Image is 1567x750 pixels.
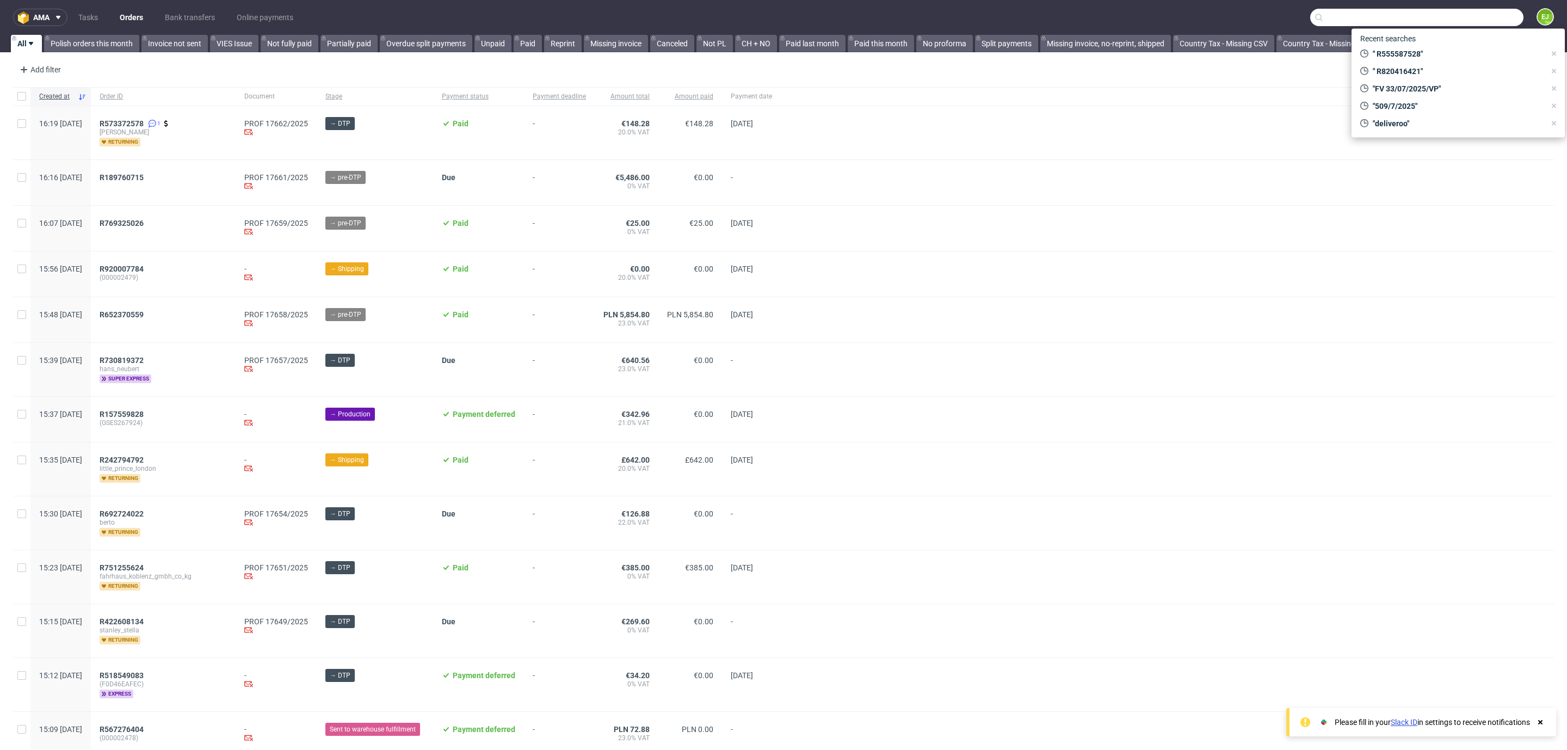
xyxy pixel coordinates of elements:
span: → DTP [330,563,350,573]
a: R157559828 [100,410,146,419]
div: - [244,456,308,475]
span: Order ID [100,92,227,101]
span: returning [100,528,140,537]
span: £642.00 [685,456,713,464]
span: 15:48 [DATE] [39,310,82,319]
span: (000002478) [100,734,227,742]
span: [PERSON_NAME] [100,128,227,137]
span: €0.00 [694,173,713,182]
span: → Shipping [330,455,364,465]
span: - [533,671,586,698]
span: R692724022 [100,509,144,518]
span: → pre-DTP [330,173,361,182]
span: Amount total [603,92,650,101]
span: stanley_stella [100,626,227,635]
span: 15:09 [DATE] [39,725,82,734]
span: [DATE] [731,456,753,464]
img: logo [18,11,33,24]
a: CH + NO [735,35,777,52]
span: 15:39 [DATE] [39,356,82,365]
span: - [533,219,586,238]
span: Recent searches [1356,30,1420,47]
span: €148.28 [621,119,650,128]
span: €25.00 [689,219,713,228]
a: R573372578 [100,119,146,128]
span: R518549083 [100,671,144,680]
a: VIES Issue [210,35,258,52]
span: R422608134 [100,617,144,626]
span: - [731,356,772,383]
a: Tasks [72,9,104,26]
span: £642.00 [621,456,650,464]
span: fahrhaus_koblenz_gmbh_co_kg [100,572,227,581]
a: R567276404 [100,725,146,734]
span: R567276404 [100,725,144,734]
div: Add filter [15,61,63,78]
span: 22.0% VAT [603,518,650,527]
span: R573372578 [100,119,144,128]
a: R751255624 [100,563,146,572]
span: - [533,356,586,383]
span: → pre-DTP [330,218,361,228]
a: PROF 17659/2025 [244,219,308,228]
span: Paid [453,265,468,273]
span: [DATE] [731,410,753,419]
a: R242794792 [100,456,146,464]
span: PLN 72.88 [614,725,650,734]
span: [DATE] [731,310,753,319]
span: Stage [325,92,424,101]
div: - [244,265,308,284]
span: Paid [453,219,468,228]
span: €34.20 [626,671,650,680]
span: - [533,410,586,429]
a: R730819372 [100,356,146,365]
span: 0% VAT [603,182,650,190]
span: R769325026 [100,219,144,228]
a: Orders [113,9,150,26]
span: Created at [39,92,73,101]
span: [DATE] [731,671,753,680]
span: hans_neubert [100,365,227,373]
span: - [533,456,586,483]
span: Payment deadline [533,92,586,101]
span: R157559828 [100,410,144,419]
span: Payment deferred [453,725,515,734]
a: Invoice not sent [141,35,208,52]
span: 23.0% VAT [603,365,650,373]
a: Split payments [975,35,1038,52]
span: R920007784 [100,265,144,273]
span: 0% VAT [603,680,650,688]
span: €269.60 [621,617,650,626]
span: Payment date [731,92,772,101]
a: Missing invoice [584,35,648,52]
a: PROF 17649/2025 [244,617,308,626]
span: super express [100,374,151,383]
span: "FV 33/07/2025/VP" [1368,83,1545,94]
a: Overdue split payments [380,35,472,52]
span: Payment status [442,92,515,101]
a: Slack ID [1391,718,1417,727]
span: → DTP [330,671,350,680]
span: Due [442,173,455,182]
span: - [533,119,586,146]
a: Unpaid [474,35,511,52]
span: 15:56 [DATE] [39,265,82,273]
span: " R820416421" [1368,66,1545,77]
a: Missing invoice, no-reprint, shipped [1040,35,1171,52]
span: Due [442,356,455,365]
span: 16:07 [DATE] [39,219,82,228]
span: PLN 0.00 [682,725,713,734]
span: - [533,563,586,591]
span: (000002479) [100,273,227,282]
span: - [533,617,586,644]
a: R652370559 [100,310,146,319]
span: 0% VAT [603,572,650,581]
a: Country Tax - Missing CSV [1173,35,1274,52]
span: → pre-DTP [330,310,361,319]
span: - [533,173,586,192]
span: €640.56 [621,356,650,365]
span: €0.00 [694,265,713,273]
span: - [731,173,772,192]
span: 15:35 [DATE] [39,456,82,464]
span: express [100,690,133,698]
